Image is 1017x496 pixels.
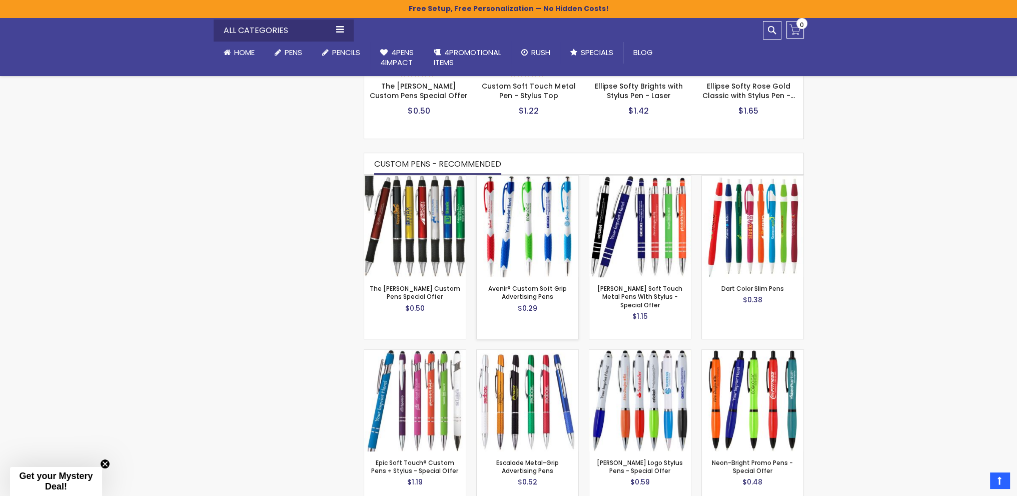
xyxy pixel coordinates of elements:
a: Ellipse Softy Rose Gold Classic with Stylus Pen -… [702,81,795,101]
a: Epic Soft Touch® Custom Pens + Stylus - Special Offer [371,458,458,475]
a: The Barton Custom Pens Special Offer [364,175,466,184]
a: The [PERSON_NAME] Custom Pens Special Offer [370,284,460,301]
a: Dart Color slim Pens [702,175,803,184]
a: Ellipse Softy Brights with Stylus Pen - Laser [594,81,682,101]
span: $0.52 [518,477,537,487]
span: $0.50 [405,303,425,313]
img: Neon-Bright Promo Pens - Special Offer [702,350,803,451]
a: [PERSON_NAME] Logo Stylus Pens - Special Offer [597,458,683,475]
span: Pens [285,47,302,58]
div: All Categories [214,20,354,42]
span: 4PROMOTIONAL ITEMS [434,47,501,68]
span: 4Pens 4impact [380,47,414,68]
span: Pencils [332,47,360,58]
div: Get your Mystery Deal!Close teaser [10,467,102,496]
a: [PERSON_NAME] Soft Touch Metal Pens With Stylus - Special Offer [597,284,682,309]
img: Celeste Soft Touch Metal Pens With Stylus - Special Offer [589,176,691,277]
a: Pencils [312,42,370,64]
span: Blog [633,47,653,58]
a: Dart Color Slim Pens [721,284,784,293]
a: Pens [265,42,312,64]
img: Escalade Metal-Grip Advertising Pens [477,350,578,451]
span: Specials [581,47,613,58]
a: Escalade Metal-Grip Advertising Pens [477,349,578,358]
a: The [PERSON_NAME] Custom Pens Special Offer [370,81,468,101]
span: $0.50 [408,105,430,117]
img: Dart Color slim Pens [702,176,803,277]
span: $0.38 [743,295,762,305]
span: $0.48 [742,477,762,487]
img: Epic Soft Touch® Custom Pens + Stylus - Special Offer [364,350,466,451]
span: Get your Mystery Deal! [19,471,93,491]
span: 0 [800,20,804,30]
img: Kimberly Logo Stylus Pens - Special Offer [589,350,691,451]
span: $1.42 [628,105,649,117]
a: Avenir® Custom Soft Grip Advertising Pens [477,175,578,184]
a: Escalade Metal-Grip Advertising Pens [496,458,559,475]
span: $0.59 [630,477,650,487]
iframe: Google Customer Reviews [934,469,1017,496]
a: Avenir® Custom Soft Grip Advertising Pens [488,284,567,301]
a: Epic Soft Touch® Custom Pens + Stylus - Special Offer [364,349,466,358]
button: Close teaser [100,459,110,469]
a: 4PROMOTIONALITEMS [424,42,511,74]
span: $1.15 [632,311,648,321]
a: Kimberly Logo Stylus Pens - Special Offer [589,349,691,358]
span: Rush [531,47,550,58]
a: Blog [623,42,663,64]
span: $0.29 [518,303,537,313]
span: Home [234,47,255,58]
a: Specials [560,42,623,64]
span: $1.65 [738,105,758,117]
span: CUSTOM PENS - RECOMMENDED [374,158,501,170]
img: The Barton Custom Pens Special Offer [364,176,466,277]
a: Rush [511,42,560,64]
a: Celeste Soft Touch Metal Pens With Stylus - Special Offer [589,175,691,184]
span: $1.22 [519,105,539,117]
a: Neon-Bright Promo Pens - Special Offer [712,458,793,475]
span: $1.19 [407,477,423,487]
img: Avenir® Custom Soft Grip Advertising Pens [477,176,578,277]
a: 4Pens4impact [370,42,424,74]
a: Home [214,42,265,64]
a: Custom Soft Touch Metal Pen - Stylus Top [482,81,575,101]
a: Neon-Bright Promo Pens - Special Offer [702,349,803,358]
a: 0 [786,21,804,39]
